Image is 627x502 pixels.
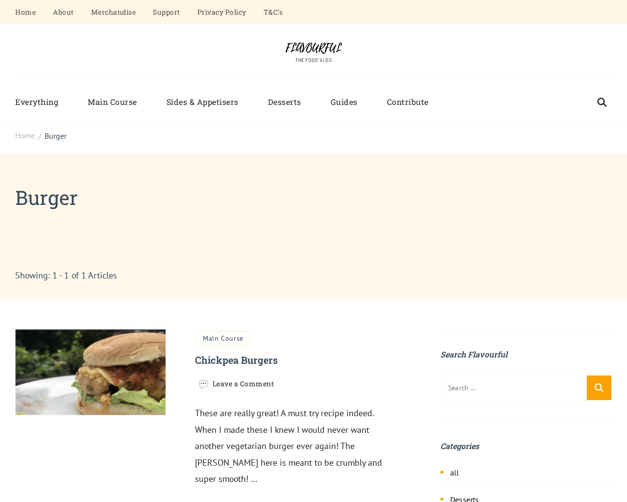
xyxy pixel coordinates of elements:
[277,39,350,65] img: Flavourful
[253,90,316,115] a: Desserts
[372,90,443,115] a: Contribute
[440,349,612,360] h2: Search Flavourful
[15,130,35,142] a: Home
[73,90,152,115] a: Main Course
[152,90,253,115] a: Sides & Appetisers
[195,331,251,346] a: Main Course
[316,90,372,115] a: Guides
[587,376,611,400] input: Search
[15,244,612,282] span: Showing: 1 - 1 of 1 Articles
[195,353,278,366] a: Chickpea Burgers
[440,440,612,452] h2: Categories
[38,131,41,143] span: /
[15,90,73,115] a: Everything
[213,378,274,389] a: Leave a Comment
[15,130,35,140] span: Home
[195,405,391,487] p: These are really great! A must try recipe indeed. When I made these I knew I would never want ano...
[15,183,612,212] h1: Burger
[450,468,464,477] a: all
